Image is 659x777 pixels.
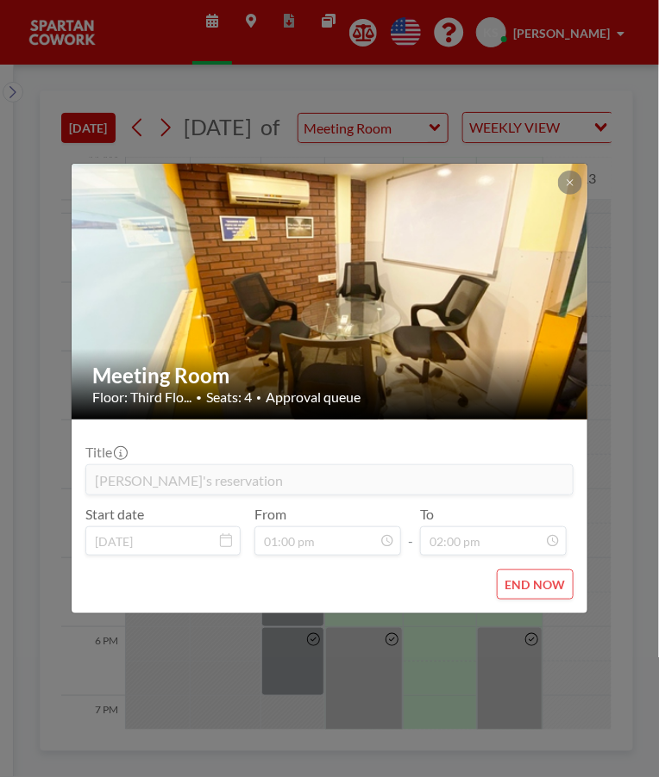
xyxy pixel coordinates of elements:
label: To [420,506,434,523]
label: From [254,506,286,523]
button: END NOW [497,569,574,600]
span: • [256,392,261,403]
span: - [408,512,413,550]
span: Floor: Third Flo... [92,388,191,406]
h2: Meeting Room [92,363,568,388]
label: Title [85,444,126,461]
span: • [196,391,202,404]
span: Approval queue [266,388,361,406]
label: Start date [85,506,144,523]
span: Seats: 4 [206,388,252,406]
img: 537.jpg [72,97,589,485]
input: Kuldeep's reservation [86,465,573,494]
